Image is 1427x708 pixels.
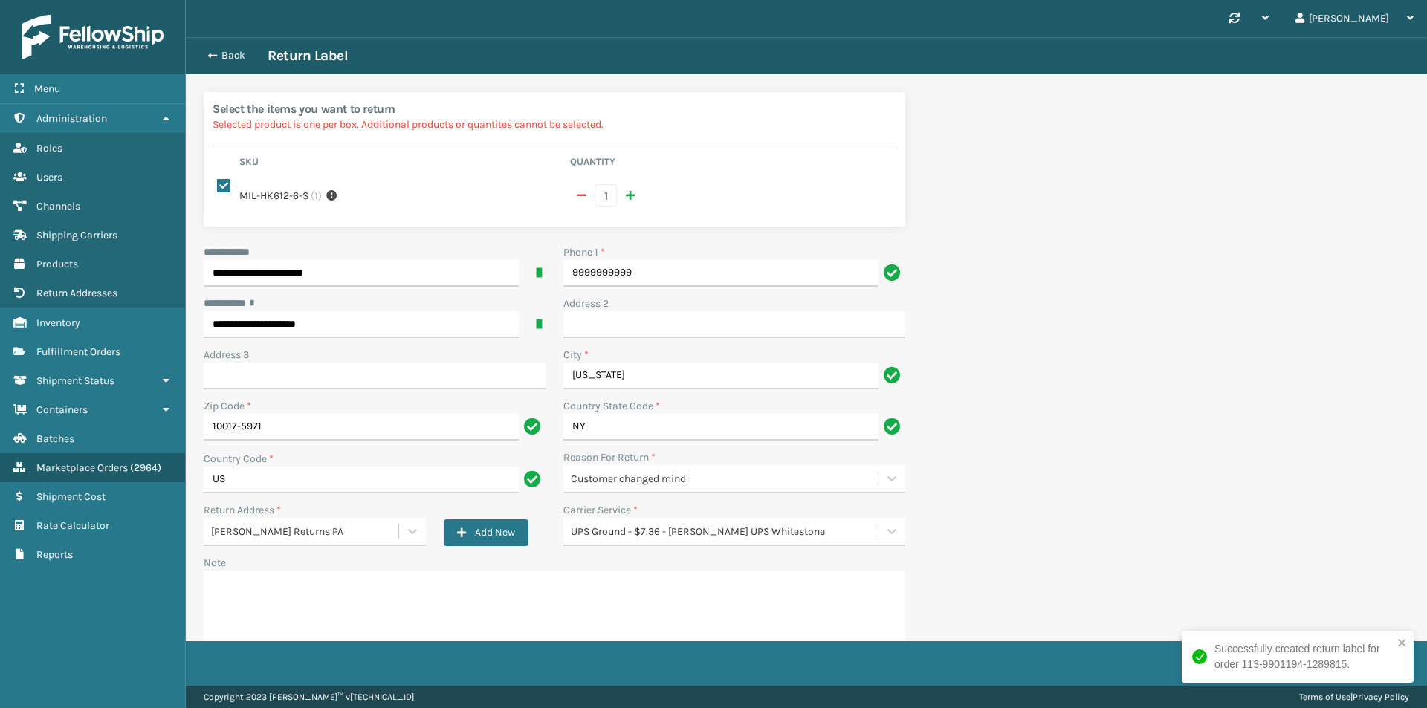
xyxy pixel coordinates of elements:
[213,101,896,117] h2: Select the items you want to return
[1397,637,1408,651] button: close
[199,49,268,62] button: Back
[204,686,414,708] p: Copyright 2023 [PERSON_NAME]™ v [TECHNICAL_ID]
[36,548,73,561] span: Reports
[36,142,62,155] span: Roles
[204,347,249,363] label: Address 3
[36,403,88,416] span: Containers
[36,200,80,212] span: Channels
[36,287,117,299] span: Return Addresses
[36,432,74,445] span: Batches
[563,502,638,518] label: Carrier Service
[563,244,605,260] label: Phone 1
[22,15,164,59] img: logo
[571,471,879,487] div: Customer changed mind
[36,229,117,241] span: Shipping Carriers
[213,117,896,132] p: Selected product is one per box. Additional products or quantites cannot be selected.
[36,258,78,270] span: Products
[444,519,528,546] button: Add New
[311,188,322,204] span: ( 1 )
[36,490,106,503] span: Shipment Cost
[36,345,120,358] span: Fulfillment Orders
[239,188,308,204] label: MIL-HK612-6-S
[566,155,896,173] th: Quantity
[268,47,348,65] h3: Return Label
[36,112,107,125] span: Administration
[571,524,879,539] div: UPS Ground - $7.36 - [PERSON_NAME] UPS Whitestone
[204,502,281,518] label: Return Address
[36,171,62,184] span: Users
[36,316,80,329] span: Inventory
[563,449,656,465] label: Reason For Return
[235,155,566,173] th: Sku
[34,82,60,95] span: Menu
[563,398,660,414] label: Country State Code
[563,296,609,311] label: Address 2
[204,398,251,414] label: Zip Code
[36,374,114,387] span: Shipment Status
[211,524,400,539] div: [PERSON_NAME] Returns PA
[204,556,226,569] label: Note
[204,451,274,467] label: Country Code
[130,461,161,474] span: ( 2964 )
[563,347,589,363] label: City
[36,461,128,474] span: Marketplace Orders
[1214,641,1393,672] div: Successfully created return label for order 113-9901194-1289815.
[36,519,109,532] span: Rate Calculator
